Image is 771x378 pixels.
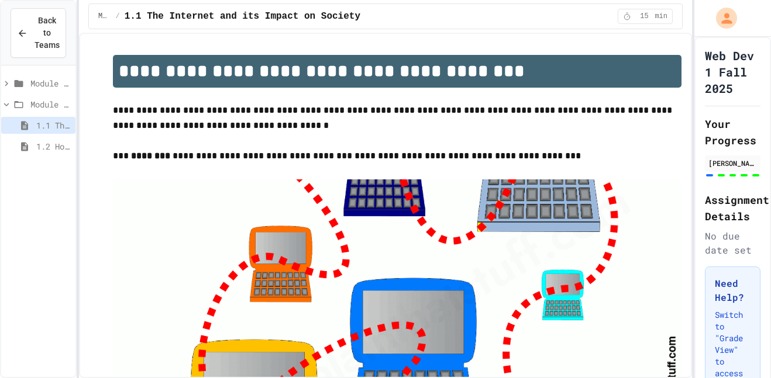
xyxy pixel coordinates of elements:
div: No due date set [705,229,760,257]
span: / [116,12,120,21]
h2: Your Progress [705,116,760,148]
span: Module 1: Intro to the Web [30,98,71,110]
div: My Account [704,5,740,32]
span: 1.2 How The Internet Works [36,140,71,152]
h2: Assignment Details [705,192,760,224]
span: min [655,12,667,21]
span: Back to Teams [35,15,60,51]
span: Module 1: Intro to the Web [98,12,111,21]
button: Back to Teams [11,8,66,58]
span: 1.1 The Internet and its Impact on Society [125,9,360,23]
span: 15 [635,12,653,21]
h3: Need Help? [715,276,751,304]
span: 1.1 The Internet and its Impact on Society [36,119,71,131]
span: Module 0: Welcome to Web Development [30,77,71,89]
div: [PERSON_NAME] [708,158,757,168]
h1: Web Dev 1 Fall 2025 [705,47,760,96]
